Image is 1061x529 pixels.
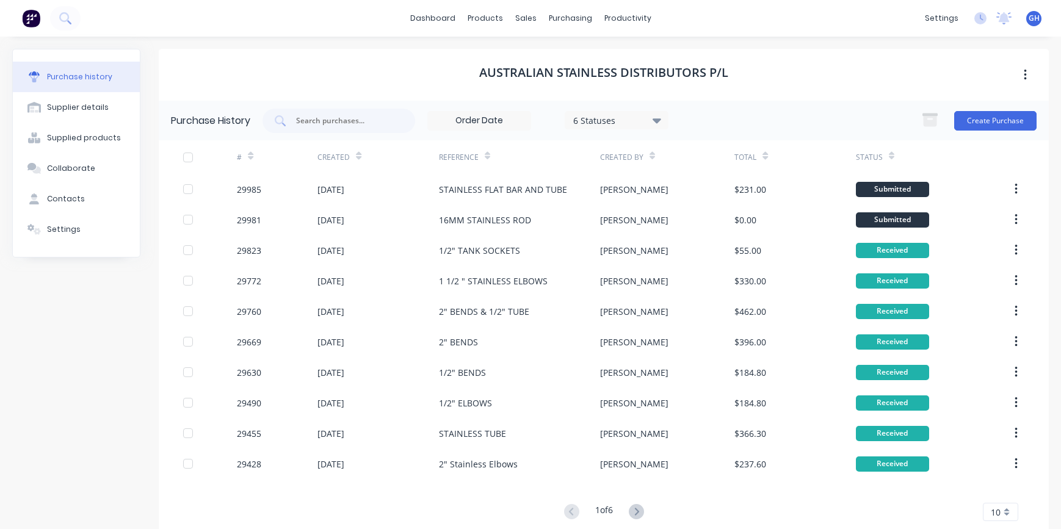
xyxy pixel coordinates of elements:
div: [PERSON_NAME] [600,336,668,348]
input: Order Date [428,112,530,130]
div: 29981 [237,214,261,226]
div: Collaborate [47,163,95,174]
div: Submitted [856,212,929,228]
div: Submitted [856,182,929,197]
div: STAINLESS FLAT BAR AND TUBE [439,183,567,196]
button: Supplied products [13,123,140,153]
div: 29669 [237,336,261,348]
div: $396.00 [734,336,766,348]
div: Received [856,365,929,380]
div: $462.00 [734,305,766,318]
h1: AUSTRALIAN STAINLESS DISTRIBUTORS P/L [479,65,728,80]
div: productivity [598,9,657,27]
div: [PERSON_NAME] [600,244,668,257]
div: 2" Stainless Elbows [439,458,518,470]
div: Received [856,334,929,350]
div: Received [856,395,929,411]
button: Supplier details [13,92,140,123]
img: Factory [22,9,40,27]
div: 2" BENDS & 1/2" TUBE [439,305,529,318]
div: $330.00 [734,275,766,287]
div: 1/2" BENDS [439,366,486,379]
div: $231.00 [734,183,766,196]
div: [PERSON_NAME] [600,183,668,196]
div: Created By [600,152,643,163]
div: $184.80 [734,397,766,409]
div: [PERSON_NAME] [600,427,668,440]
button: Create Purchase [954,111,1037,131]
div: Reference [439,152,479,163]
div: [DATE] [317,397,344,409]
div: Total [734,152,756,163]
div: # [237,152,242,163]
div: 1/2" ELBOWS [439,397,492,409]
div: $237.60 [734,458,766,470]
div: 2" BENDS [439,336,478,348]
div: 1/2" TANK SOCKETS [439,244,520,257]
div: 29490 [237,397,261,409]
div: [PERSON_NAME] [600,214,668,226]
div: 29455 [237,427,261,440]
div: 1 1/2 " STAINLESS ELBOWS [439,275,548,287]
div: 29772 [237,275,261,287]
div: 29985 [237,183,261,196]
button: Purchase history [13,62,140,92]
div: 1 of 6 [595,503,613,521]
div: [DATE] [317,366,344,379]
button: Settings [13,214,140,245]
div: purchasing [543,9,598,27]
div: [PERSON_NAME] [600,458,668,470]
div: [PERSON_NAME] [600,275,668,287]
div: [DATE] [317,275,344,287]
div: 29630 [237,366,261,379]
input: Search purchases... [295,115,396,127]
div: [DATE] [317,183,344,196]
div: Purchase history [47,71,112,82]
div: Received [856,273,929,289]
div: [DATE] [317,244,344,257]
button: Collaborate [13,153,140,184]
div: 29428 [237,458,261,470]
div: Supplied products [47,132,121,143]
div: Created [317,152,350,163]
div: Contacts [47,193,85,204]
span: 10 [991,506,1001,519]
div: products [462,9,509,27]
span: GH [1029,13,1040,24]
div: [PERSON_NAME] [600,305,668,318]
div: [DATE] [317,305,344,318]
div: Supplier details [47,102,109,113]
div: Received [856,426,929,441]
div: 29760 [237,305,261,318]
div: [PERSON_NAME] [600,366,668,379]
div: [DATE] [317,214,344,226]
div: Status [856,152,883,163]
div: sales [509,9,543,27]
div: $184.80 [734,366,766,379]
div: [PERSON_NAME] [600,397,668,409]
div: [DATE] [317,427,344,440]
div: [DATE] [317,458,344,470]
div: [DATE] [317,336,344,348]
div: $366.30 [734,427,766,440]
div: Received [856,304,929,319]
div: STAINLESS TUBE [439,427,506,440]
div: 29823 [237,244,261,257]
div: $55.00 [734,244,761,257]
a: dashboard [404,9,462,27]
div: Received [856,243,929,258]
button: Contacts [13,184,140,214]
div: Settings [47,224,81,235]
div: 6 Statuses [573,113,661,126]
div: Received [856,456,929,472]
div: settings [919,9,965,27]
div: 16MM STAINLESS ROD [439,214,531,226]
div: Purchase History [171,113,250,128]
div: $0.00 [734,214,756,226]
